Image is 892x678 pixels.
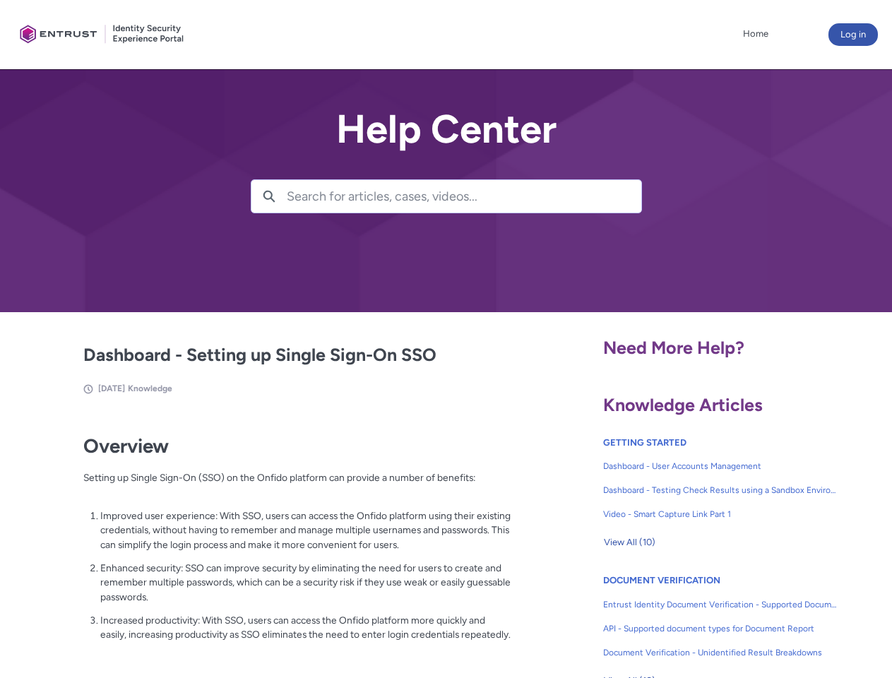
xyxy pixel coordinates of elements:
span: Dashboard - Testing Check Results using a Sandbox Environment [603,484,838,496]
span: View All (10) [604,532,655,553]
a: Home [739,23,772,44]
strong: Overview [83,434,169,458]
p: Setting up Single Sign-On (SSO) on the Onfido platform can provide a number of benefits: [83,470,511,499]
li: Knowledge [128,382,172,395]
h2: Help Center [251,107,642,151]
button: Log in [828,23,878,46]
p: Improved user experience: With SSO, users can access the Onfido platform using their existing cre... [100,509,511,552]
span: Need More Help? [603,337,744,358]
span: [DATE] [98,383,125,393]
a: GETTING STARTED [603,437,686,448]
a: Dashboard - User Accounts Management [603,454,838,478]
span: Video - Smart Capture Link Part 1 [603,508,838,521]
span: Knowledge Articles [603,394,763,415]
button: Search [251,180,287,213]
span: Dashboard - User Accounts Management [603,460,838,472]
a: Dashboard - Testing Check Results using a Sandbox Environment [603,478,838,502]
h2: Dashboard - Setting up Single Sign-On SSO [83,342,511,369]
input: Search for articles, cases, videos... [287,180,641,213]
a: Video - Smart Capture Link Part 1 [603,502,838,526]
button: View All (10) [603,531,656,554]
